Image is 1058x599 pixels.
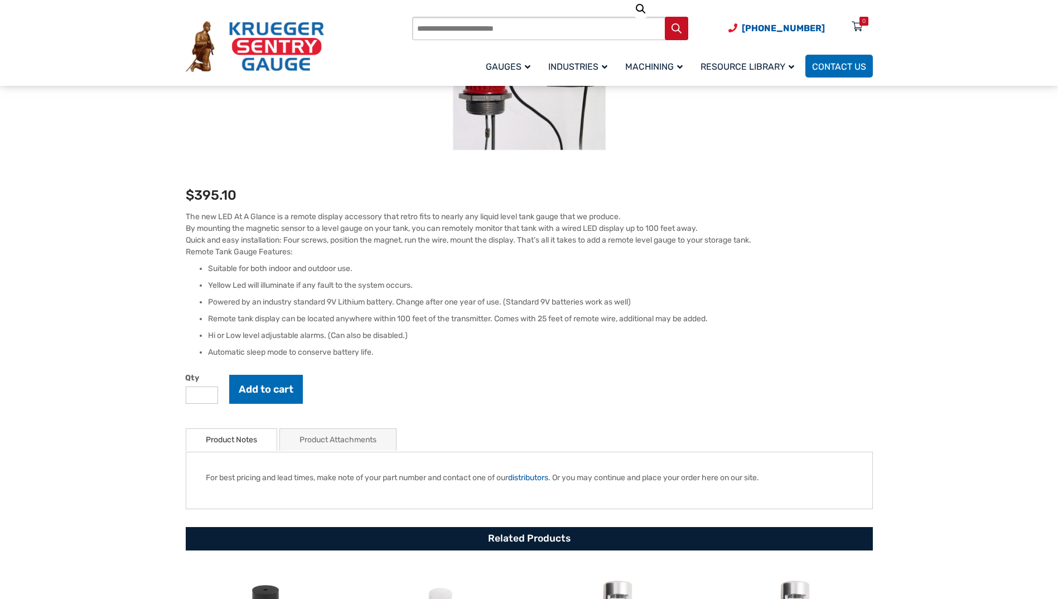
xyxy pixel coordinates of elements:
[186,211,873,258] p: The new LED At A Glance is a remote display accessory that retro fits to nearly any liquid level ...
[742,23,825,33] span: [PHONE_NUMBER]
[208,347,873,358] li: Automatic sleep mode to conserve battery life.
[299,429,376,451] a: Product Attachments
[625,61,683,72] span: Machining
[208,263,873,274] li: Suitable for both indoor and outdoor use.
[186,187,236,203] bdi: 395.10
[805,55,873,78] a: Contact Us
[208,280,873,291] li: Yellow Led will illuminate if any fault to the system occurs.
[208,330,873,341] li: Hi or Low level adjustable alarms. (Can also be disabled.)
[206,429,257,451] a: Product Notes
[694,53,805,79] a: Resource Library
[542,53,619,79] a: Industries
[186,387,218,404] input: Product quantity
[208,297,873,308] li: Powered by an industry standard 9V Lithium battery. Change after one year of use. (Standard 9V ba...
[206,472,853,484] p: For best pricing and lead times, make note of your part number and contact one of our . Or you ma...
[862,17,866,26] div: 0
[186,527,873,550] h2: Related Products
[728,21,825,35] a: Phone Number (920) 434-8860
[479,53,542,79] a: Gauges
[486,61,530,72] span: Gauges
[186,21,324,73] img: Krueger Sentry Gauge
[548,61,607,72] span: Industries
[508,473,548,482] a: distributors
[812,61,866,72] span: Contact Us
[700,61,794,72] span: Resource Library
[229,375,303,404] button: Add to cart
[619,53,694,79] a: Machining
[186,187,194,203] span: $
[208,313,873,325] li: Remote tank display can be located anywhere within 100 feet of the transmitter. Comes with 25 fee...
